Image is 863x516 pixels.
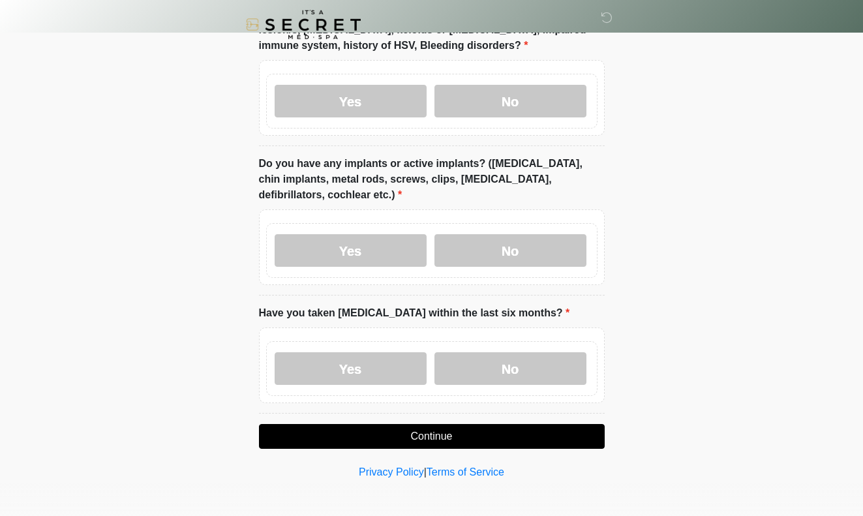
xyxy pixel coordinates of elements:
a: Terms of Service [427,466,504,478]
label: Yes [275,234,427,267]
label: Yes [275,85,427,117]
a: | [424,466,427,478]
label: Have you taken [MEDICAL_DATA] within the last six months? [259,305,570,321]
button: Continue [259,424,605,449]
label: No [434,234,586,267]
label: Yes [275,352,427,385]
a: Privacy Policy [359,466,424,478]
img: It's A Secret Med Spa Logo [246,10,361,39]
label: No [434,85,586,117]
label: Do you have any implants or active implants? ([MEDICAL_DATA], chin implants, metal rods, screws, ... [259,156,605,203]
label: No [434,352,586,385]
